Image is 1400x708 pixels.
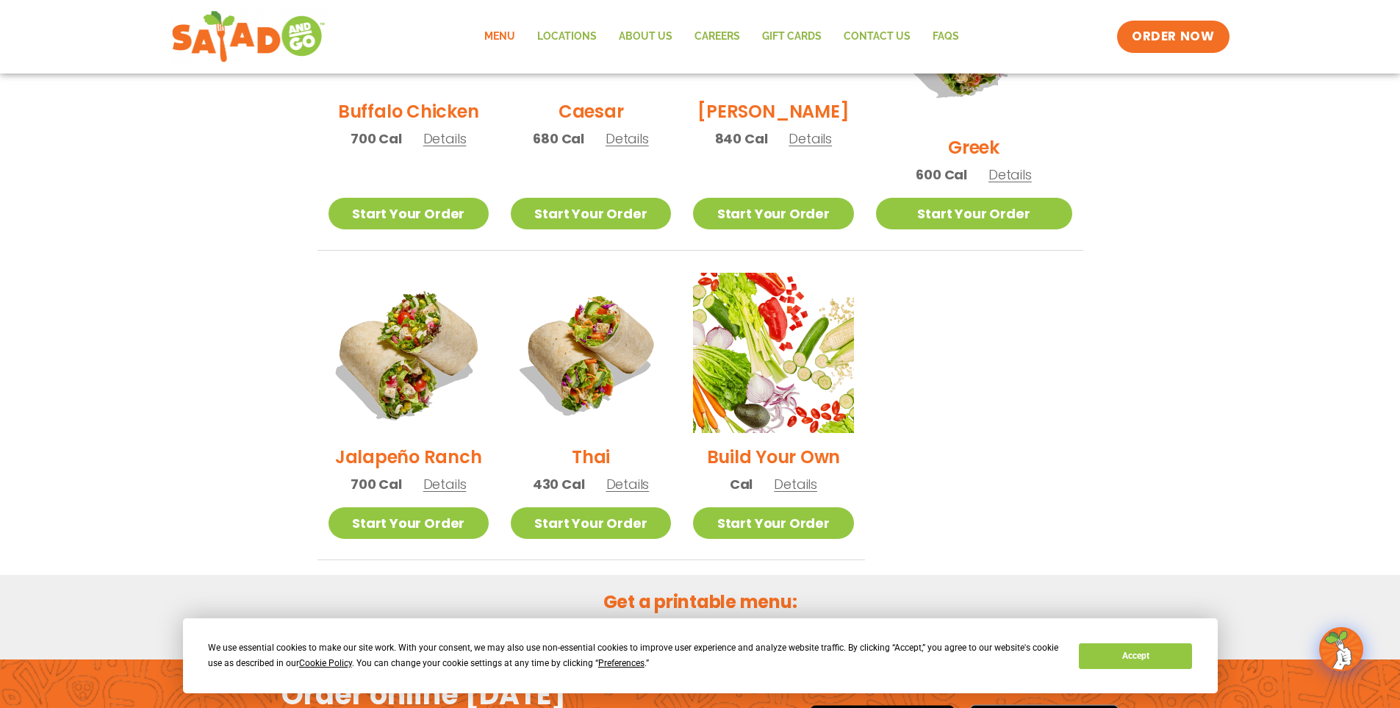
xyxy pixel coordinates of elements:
[833,20,922,54] a: Contact Us
[715,129,768,149] span: 840 Cal
[789,129,832,148] span: Details
[317,589,1083,615] h2: Get a printable menu:
[572,444,610,470] h2: Thai
[1117,21,1229,53] a: ORDER NOW
[922,20,970,54] a: FAQs
[598,658,645,668] span: Preferences
[559,99,624,124] h2: Caesar
[329,507,489,539] a: Start Your Order
[774,475,817,493] span: Details
[608,20,683,54] a: About Us
[693,507,853,539] a: Start Your Order
[1132,28,1214,46] span: ORDER NOW
[338,99,478,124] h2: Buffalo Chicken
[683,20,751,54] a: Careers
[606,129,649,148] span: Details
[423,129,467,148] span: Details
[730,474,753,494] span: Cal
[693,198,853,229] a: Start Your Order
[171,7,326,66] img: new-SAG-logo-768×292
[693,273,853,433] img: Product photo for Build Your Own
[606,475,650,493] span: Details
[473,20,970,54] nav: Menu
[948,135,999,160] h2: Greek
[526,20,608,54] a: Locations
[916,165,967,185] span: 600 Cal
[473,20,526,54] a: Menu
[208,640,1061,671] div: We use essential cookies to make our site work. With your consent, we may also use non-essential ...
[299,658,352,668] span: Cookie Policy
[988,165,1032,184] span: Details
[329,198,489,229] a: Start Your Order
[751,20,833,54] a: GIFT CARDS
[876,198,1072,229] a: Start Your Order
[423,475,467,493] span: Details
[335,444,482,470] h2: Jalapeño Ranch
[351,474,402,494] span: 700 Cal
[511,273,671,433] img: Product photo for Thai Wrap
[183,618,1218,693] div: Cookie Consent Prompt
[1079,643,1192,669] button: Accept
[707,444,841,470] h2: Build Your Own
[314,259,502,447] img: Product photo for Jalapeño Ranch Wrap
[511,507,671,539] a: Start Your Order
[351,129,402,149] span: 700 Cal
[511,198,671,229] a: Start Your Order
[1321,629,1362,670] img: wpChatIcon
[697,99,849,124] h2: [PERSON_NAME]
[533,129,584,149] span: 680 Cal
[533,474,585,494] span: 430 Cal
